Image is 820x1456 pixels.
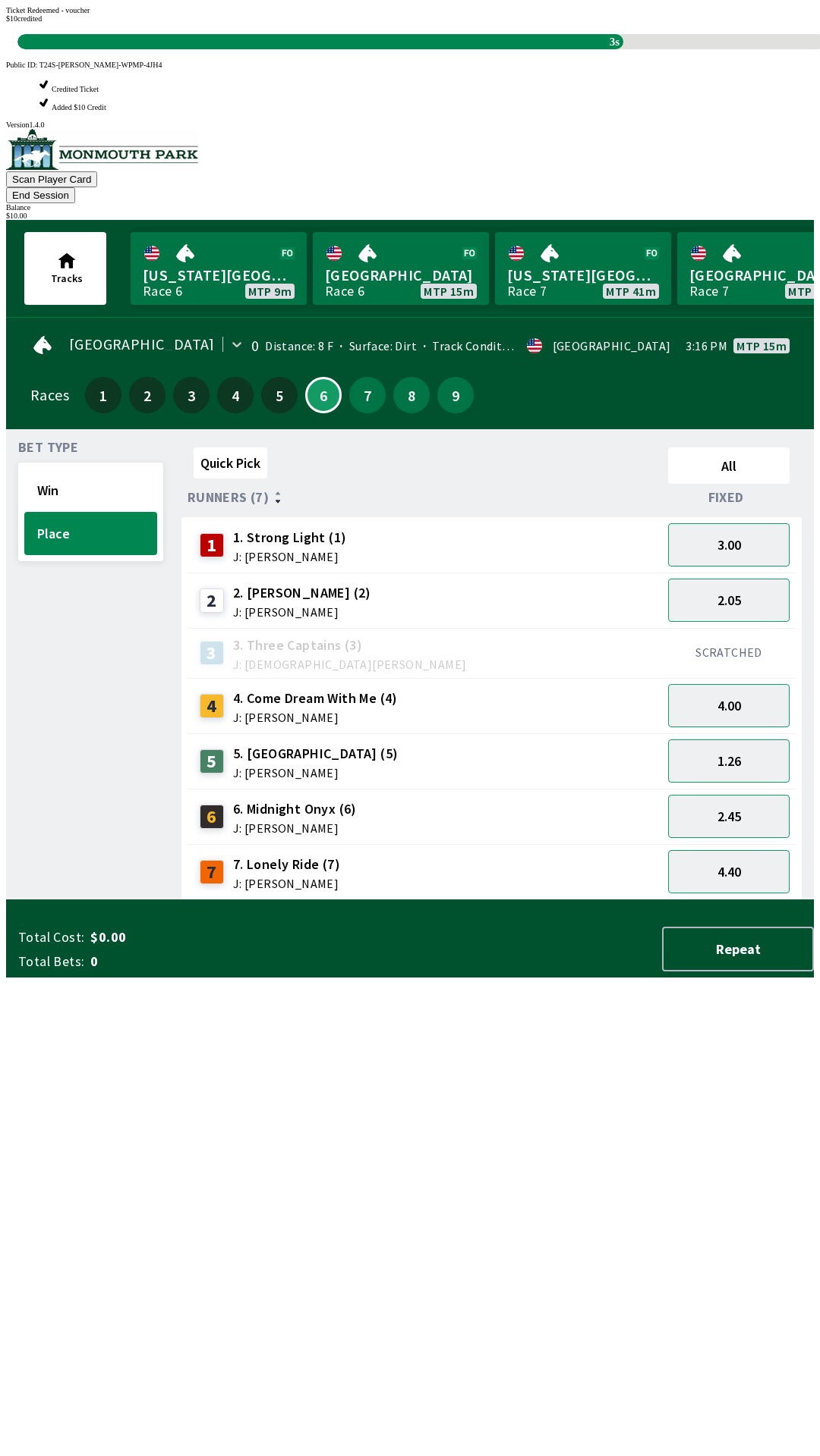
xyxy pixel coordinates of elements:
[233,658,467,670] span: J: [DEMOGRAPHIC_DATA][PERSON_NAME]
[248,285,292,297] span: MTP 9m
[89,390,118,400] span: 1
[233,744,399,764] span: 5. [GEOGRAPHIC_DATA] (5)
[233,855,340,874] span: 7. Lonely Ride (7)
[233,583,371,603] span: 2. [PERSON_NAME] (2)
[437,377,474,413] button: 9
[675,457,783,475] span: All
[393,377,430,413] button: 8
[233,689,398,708] span: 4. Come Dream With Me (4)
[6,14,42,23] span: $ 10 credited
[265,338,333,353] span: Distance: 8 F
[221,390,250,400] span: 4
[217,377,254,413] button: 4
[668,684,790,727] button: 4.00
[90,928,330,946] span: $0.00
[349,377,386,413] button: 7
[30,389,69,401] div: Races
[6,61,814,69] div: Public ID:
[668,739,790,783] button: 1.26
[313,232,489,305] a: [GEOGRAPHIC_DATA]Race 6MTP 15m
[131,232,307,305] a: [US_STATE][GEOGRAPHIC_DATA]Race 6MTP 9m
[133,390,162,400] span: 2
[689,285,729,297] div: Race 7
[233,551,347,563] span: J: [PERSON_NAME]
[305,377,342,413] button: 6
[6,203,814,212] div: Balance
[353,390,382,400] span: 7
[18,952,84,971] span: Total Bets:
[668,850,790,893] button: 4.40
[668,523,790,566] button: 3.00
[200,588,224,613] div: 2
[717,808,741,825] span: 2.45
[129,377,166,413] button: 2
[52,103,106,111] span: Added $10 Credit
[606,32,623,52] span: 3s
[251,340,259,352] div: 0
[662,927,814,971] button: Repeat
[6,171,97,187] button: Scan Player Card
[233,606,371,618] span: J: [PERSON_NAME]
[233,767,399,779] span: J: [PERSON_NAME]
[507,265,659,285] span: [US_STATE][GEOGRAPHIC_DATA]
[397,390,426,400] span: 8
[6,6,814,14] div: Ticket Redeemed - voucher
[177,390,206,400] span: 3
[188,491,269,504] span: Runners (7)
[18,441,78,453] span: Bet Type
[662,490,796,505] div: Fixed
[333,338,417,353] span: Surface: Dirt
[233,877,340,890] span: J: [PERSON_NAME]
[24,232,106,305] button: Tracks
[495,232,671,305] a: [US_STATE][GEOGRAPHIC_DATA]Race 7MTP 41m
[90,952,330,971] span: 0
[143,265,295,285] span: [US_STATE][GEOGRAPHIC_DATA]
[441,390,470,400] span: 9
[143,285,182,297] div: Race 6
[39,61,162,69] span: T24S-[PERSON_NAME]-WPMP-4JH4
[676,940,800,958] span: Repeat
[24,469,157,512] button: Win
[325,265,477,285] span: [GEOGRAPHIC_DATA]
[18,928,84,946] span: Total Cost:
[717,752,741,770] span: 1.26
[553,340,671,352] div: [GEOGRAPHIC_DATA]
[85,377,121,413] button: 1
[233,799,357,819] span: 6. Midnight Onyx (6)
[173,377,210,413] button: 3
[668,579,790,622] button: 2.05
[200,860,224,884] div: 7
[200,749,224,773] div: 5
[188,490,662,505] div: Runners (7)
[261,377,298,413] button: 5
[708,491,744,504] span: Fixed
[24,512,157,555] button: Place
[265,390,294,400] span: 5
[606,285,656,297] span: MTP 41m
[51,271,83,285] span: Tracks
[325,285,364,297] div: Race 6
[668,645,790,660] div: SCRATCHED
[200,533,224,557] div: 1
[233,528,347,548] span: 1. Strong Light (1)
[37,482,144,499] span: Win
[233,635,467,655] span: 3. Three Captains (3)
[233,711,398,723] span: J: [PERSON_NAME]
[717,536,741,554] span: 3.00
[200,694,224,718] div: 4
[736,340,787,352] span: MTP 15m
[717,697,741,714] span: 4.00
[6,212,814,220] div: $ 10.00
[424,285,474,297] span: MTP 15m
[686,340,727,352] span: 3:16 PM
[52,85,99,93] span: Credited Ticket
[717,591,741,609] span: 2.05
[37,525,144,542] span: Place
[194,447,267,479] button: Quick Pick
[507,285,547,297] div: Race 7
[200,805,224,829] div: 6
[668,447,790,484] button: All
[417,338,550,353] span: Track Condition: Firm
[6,129,198,170] img: venue logo
[717,863,741,880] span: 4.40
